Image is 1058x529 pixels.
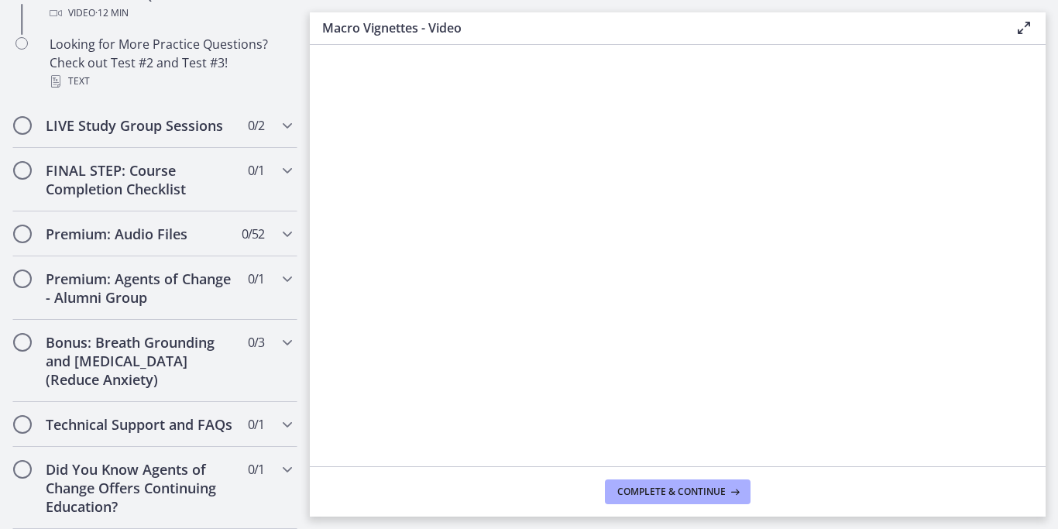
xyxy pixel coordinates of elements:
[46,116,235,135] h2: LIVE Study Group Sessions
[605,479,751,504] button: Complete & continue
[248,116,264,135] span: 0 / 2
[617,486,726,498] span: Complete & continue
[50,72,291,91] div: Text
[46,270,235,307] h2: Premium: Agents of Change - Alumni Group
[46,460,235,516] h2: Did You Know Agents of Change Offers Continuing Education?
[95,4,129,22] span: · 12 min
[242,225,264,243] span: 0 / 52
[248,333,264,352] span: 0 / 3
[248,460,264,479] span: 0 / 1
[46,333,235,389] h2: Bonus: Breath Grounding and [MEDICAL_DATA] (Reduce Anxiety)
[248,415,264,434] span: 0 / 1
[322,19,990,37] h3: Macro Vignettes - Video
[46,415,235,434] h2: Technical Support and FAQs
[248,161,264,180] span: 0 / 1
[46,225,235,243] h2: Premium: Audio Files
[46,161,235,198] h2: FINAL STEP: Course Completion Checklist
[50,4,291,22] div: Video
[248,270,264,288] span: 0 / 1
[50,35,291,91] div: Looking for More Practice Questions? Check out Test #2 and Test #3!
[310,45,1046,462] iframe: Video Lesson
